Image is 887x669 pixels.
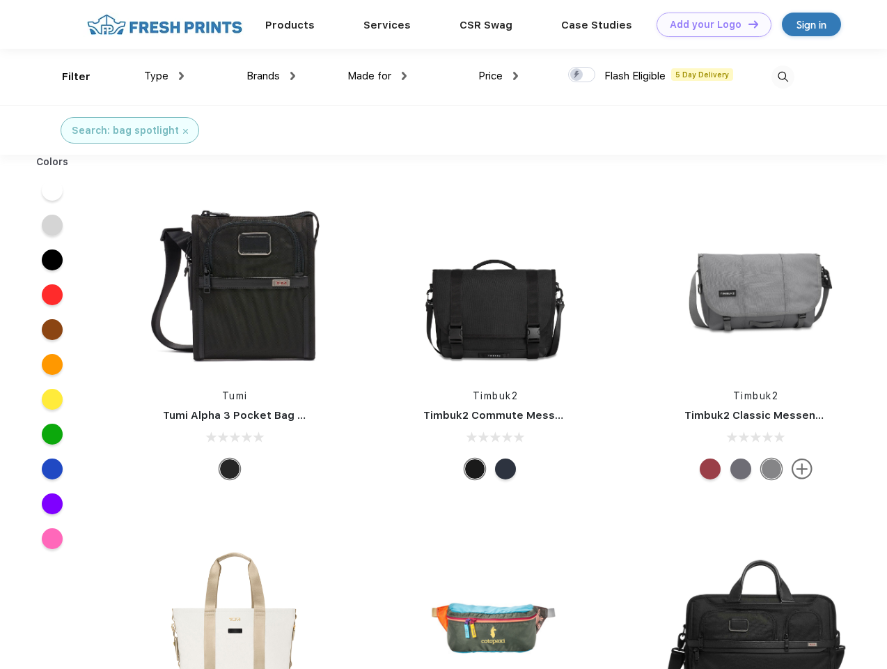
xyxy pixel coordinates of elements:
[219,459,240,479] div: Black
[72,123,179,138] div: Search: bag spotlight
[473,390,519,401] a: Timbuk2
[347,70,391,82] span: Made for
[26,155,79,169] div: Colors
[513,72,518,80] img: dropdown.png
[246,70,280,82] span: Brands
[700,459,721,479] div: Eco Bookish
[464,459,485,479] div: Eco Black
[183,129,188,134] img: filter_cancel.svg
[782,13,841,36] a: Sign in
[402,190,588,375] img: func=resize&h=266
[62,69,91,85] div: Filter
[684,409,857,422] a: Timbuk2 Classic Messenger Bag
[671,68,733,81] span: 5 Day Delivery
[402,72,407,80] img: dropdown.png
[761,459,782,479] div: Eco Gunmetal
[664,190,849,375] img: func=resize&h=266
[163,409,326,422] a: Tumi Alpha 3 Pocket Bag Small
[179,72,184,80] img: dropdown.png
[748,20,758,28] img: DT
[771,66,794,89] img: desktop_search.svg
[423,409,610,422] a: Timbuk2 Commute Messenger Bag
[144,70,168,82] span: Type
[478,70,503,82] span: Price
[730,459,751,479] div: Eco Army Pop
[83,13,246,37] img: fo%20logo%202.webp
[495,459,516,479] div: Eco Nautical
[604,70,666,82] span: Flash Eligible
[670,19,741,31] div: Add your Logo
[792,459,813,479] img: more.svg
[733,390,779,401] a: Timbuk2
[222,390,248,401] a: Tumi
[290,72,295,80] img: dropdown.png
[142,190,327,375] img: func=resize&h=266
[265,19,315,31] a: Products
[796,17,826,33] div: Sign in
